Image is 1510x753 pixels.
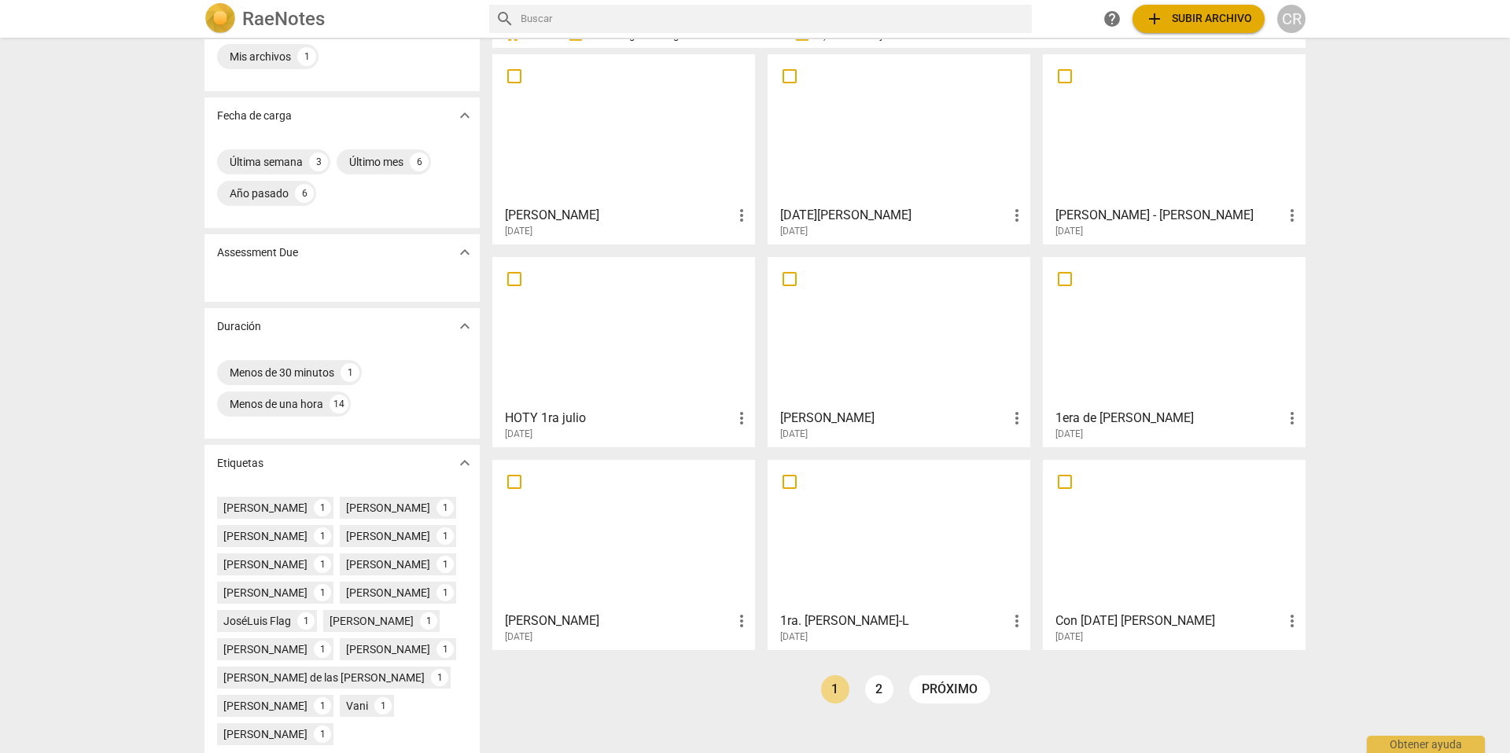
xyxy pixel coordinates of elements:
p: Fecha de carga [217,108,292,124]
h3: Inés García Montero [505,206,732,225]
div: 1 [341,363,359,382]
a: [PERSON_NAME][DATE] [498,465,749,643]
span: [DATE] [505,225,532,238]
span: more_vert [1007,206,1026,225]
div: 1 [297,612,315,630]
a: [PERSON_NAME][DATE] [773,263,1025,440]
a: próximo [909,675,990,703]
span: [DATE] [1055,630,1083,644]
div: Mis archivos [230,49,291,64]
h3: Claudia - Katya [780,409,1007,428]
h2: RaeNotes [242,8,325,30]
h3: 1º de julio Lourdes-Ceci [780,206,1007,225]
span: [DATE] [780,630,808,644]
span: expand_more [455,106,474,125]
div: [PERSON_NAME] [223,641,308,657]
a: Page 2 [865,675,893,703]
span: expand_more [455,243,474,262]
span: more_vert [732,612,751,630]
a: 1ra. [PERSON_NAME]-L[DATE] [773,465,1025,643]
div: [PERSON_NAME] [223,698,308,714]
div: [PERSON_NAME] [223,585,308,601]
h3: HOTY 1ra julio [505,409,732,428]
span: more_vert [1283,206,1302,225]
div: 1 [314,499,331,516]
div: JoséLuis Flag [223,613,291,629]
div: Vani [346,698,368,714]
a: Page 1 is your current page [821,675,849,703]
a: [DATE][PERSON_NAME][DATE] [773,60,1025,237]
a: LogoRaeNotes [204,3,477,35]
span: more_vert [732,409,751,428]
p: Etiquetas [217,455,263,472]
div: Obtener ayuda [1367,736,1485,753]
a: 1era de [PERSON_NAME][DATE] [1048,263,1300,440]
span: more_vert [1007,409,1026,428]
span: search [495,9,514,28]
h3: Lucy correa [505,612,732,630]
div: [PERSON_NAME] [223,726,308,742]
div: 1 [314,641,331,658]
div: [PERSON_NAME] [346,556,430,572]
h3: Con 1 Jul IVA Carabetta [1055,612,1283,630]
div: Menos de una hora [230,396,323,412]
div: 6 [410,152,429,171]
button: Mostrar más [453,104,477,127]
div: [PERSON_NAME] [346,641,430,657]
a: Obtener ayuda [1098,5,1126,33]
h3: Cintia Alvado - Erika [1055,206,1283,225]
h3: 1ra. julio Cynthia Castaneda-L [780,612,1007,630]
div: 1 [420,612,437,630]
div: 1 [314,584,331,601]
button: Subir [1132,5,1265,33]
span: more_vert [1007,612,1026,630]
img: Logo [204,3,236,35]
div: 3 [309,152,328,171]
span: help [1103,9,1121,28]
div: 1 [314,725,331,743]
div: 1 [436,556,454,573]
div: [PERSON_NAME] [346,528,430,544]
div: [PERSON_NAME] [346,500,430,516]
div: 14 [330,395,348,413]
div: 1 [314,697,331,714]
div: [PERSON_NAME] [223,556,308,572]
button: Mostrar más [453,314,477,338]
span: Subir archivo [1145,9,1252,28]
span: expand_more [455,454,474,472]
span: [DATE] [505,630,532,644]
div: Menos de 30 minutos [230,365,334,380]
div: 1 [436,584,454,601]
div: 1 [436,641,454,658]
a: HOTY 1ra julio[DATE] [498,263,749,440]
span: [DATE] [1055,225,1083,238]
span: [DATE] [780,225,808,238]
div: CR [1277,5,1306,33]
p: Assessment Due [217,244,298,261]
div: [PERSON_NAME] de las [PERSON_NAME] [223,670,425,685]
div: 1 [374,697,392,714]
h3: 1era de Julio- Isa Olid [1055,409,1283,428]
button: Mostrar más [453,241,477,264]
span: more_vert [1283,409,1302,428]
div: 1 [436,527,454,545]
div: 6 [295,184,314,203]
div: [PERSON_NAME] [223,500,308,516]
div: 1 [314,527,331,545]
div: 1 [431,669,448,686]
a: [PERSON_NAME][DATE] [498,60,749,237]
div: 1 [436,499,454,516]
span: more_vert [732,206,751,225]
a: Con [DATE] [PERSON_NAME][DATE] [1048,465,1300,643]
span: [DATE] [1055,428,1083,441]
span: [DATE] [505,428,532,441]
div: Año pasado [230,185,289,201]
span: [DATE] [780,428,808,441]
input: Buscar [521,6,1026,31]
div: Última semana [230,154,303,170]
span: more_vert [1283,612,1302,630]
span: expand_more [455,317,474,336]
a: [PERSON_NAME] - [PERSON_NAME][DATE] [1048,60,1300,237]
span: add [1145,9,1164,28]
p: Duración [217,318,261,335]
